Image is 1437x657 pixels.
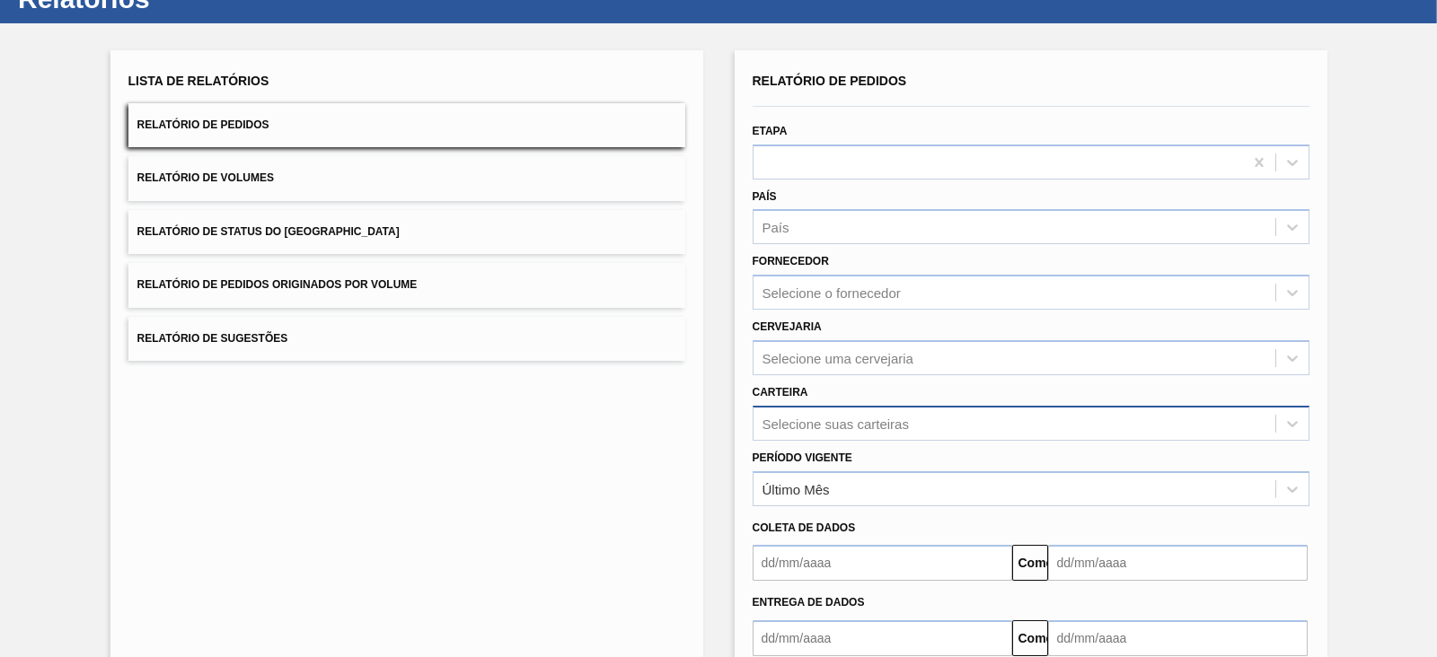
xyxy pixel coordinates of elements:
input: dd/mm/aaaa [753,545,1012,581]
font: Etapa [753,125,788,137]
font: Relatório de Sugestões [137,332,288,345]
font: Comeu [1018,631,1061,645]
button: Comeu [1012,620,1048,656]
input: dd/mm/aaaa [1048,545,1308,581]
font: Último Mês [763,481,830,496]
button: Relatório de Pedidos [128,103,685,147]
font: Coleta de dados [753,521,856,534]
button: Relatório de Volumes [128,156,685,200]
font: País [753,190,777,203]
font: Selecione o fornecedor [763,285,901,301]
font: Entrega de dados [753,596,865,609]
font: Cervejaria [753,320,822,333]
font: Relatório de Pedidos [753,74,907,88]
font: Carteira [753,386,808,399]
font: Relatório de Pedidos [137,118,269,131]
button: Relatório de Sugestões [128,317,685,361]
button: Relatório de Status do [GEOGRAPHIC_DATA] [128,210,685,254]
input: dd/mm/aaaa [753,620,1012,656]
font: Período Vigente [753,451,852,464]
font: Relatório de Status do [GEOGRAPHIC_DATA] [137,225,400,238]
font: Relatório de Volumes [137,172,274,185]
font: País [763,220,789,235]
font: Selecione uma cervejaria [763,350,913,365]
font: Fornecedor [753,255,829,267]
button: Relatório de Pedidos Originados por Volume [128,263,685,307]
font: Comeu [1018,556,1061,570]
input: dd/mm/aaaa [1048,620,1308,656]
font: Selecione suas carteiras [763,416,909,431]
font: Relatório de Pedidos Originados por Volume [137,279,418,292]
font: Lista de Relatórios [128,74,269,88]
button: Comeu [1012,545,1048,581]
